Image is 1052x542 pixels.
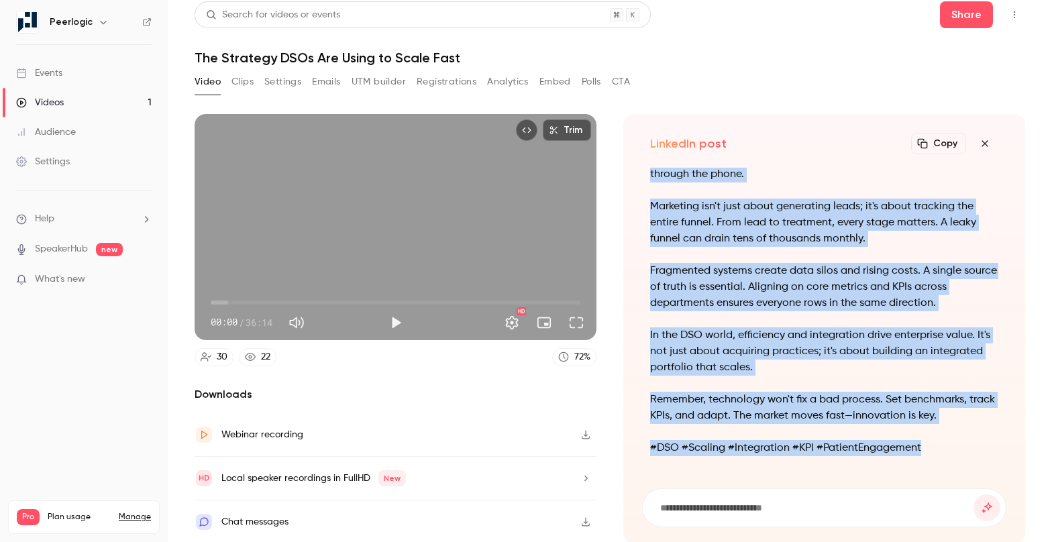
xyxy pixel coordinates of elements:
[96,243,123,256] span: new
[264,71,301,93] button: Settings
[195,386,596,402] h2: Downloads
[650,135,727,152] h2: LinkedIn post
[195,348,233,366] a: 30
[574,350,590,364] div: 72 %
[16,96,64,109] div: Videos
[911,133,966,154] button: Copy
[136,274,152,286] iframe: Noticeable Trigger
[517,307,526,315] div: HD
[650,392,998,424] p: Remember, technology won't fix a bad process. Set benchmarks, track KPIs, and adapt. The market m...
[531,309,558,336] button: Turn on miniplayer
[246,315,272,329] span: 36:14
[612,71,630,93] button: CTA
[221,427,303,443] div: Webinar recording
[119,512,151,523] a: Manage
[543,119,591,141] button: Trim
[16,155,70,168] div: Settings
[563,309,590,336] button: Full screen
[650,199,998,247] p: Marketing isn't just about generating leads; it's about tracking the entire funnel. From lead to ...
[35,212,54,226] span: Help
[417,71,476,93] button: Registrations
[1004,4,1025,25] button: Top Bar Actions
[17,509,40,525] span: Pro
[650,440,998,456] p: #DSO #Scaling #Integration #KPI #PatientEngagement
[940,1,993,28] button: Share
[487,71,529,93] button: Analytics
[582,71,601,93] button: Polls
[283,309,310,336] button: Mute
[650,327,998,376] p: In the DSO world, efficiency and integration drive enterprise value. It's not just about acquirin...
[195,71,221,93] button: Video
[261,350,270,364] div: 22
[239,315,244,329] span: /
[16,66,62,80] div: Events
[16,125,76,139] div: Audience
[50,15,93,29] h6: Peerlogic
[378,470,406,486] span: New
[312,71,340,93] button: Emails
[539,71,571,93] button: Embed
[231,71,254,93] button: Clips
[382,309,409,336] button: Play
[195,50,1025,66] h1: The Strategy DSOs Are Using to Scale Fast
[221,514,288,530] div: Chat messages
[516,119,537,141] button: Embed video
[206,8,340,22] div: Search for videos or events
[498,309,525,336] button: Settings
[17,11,38,33] img: Peerlogic
[35,242,88,256] a: SpeakerHub
[352,71,406,93] button: UTM builder
[217,350,227,364] div: 30
[239,348,276,366] a: 22
[552,348,596,366] a: 72%
[650,263,998,311] p: Fragmented systems create data silos and rising costs. A single source of truth is essential. Ali...
[48,512,111,523] span: Plan usage
[211,315,272,329] div: 00:00
[16,212,152,226] li: help-dropdown-opener
[211,315,238,329] span: 00:00
[35,272,85,286] span: What's new
[221,470,406,486] div: Local speaker recordings in FullHD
